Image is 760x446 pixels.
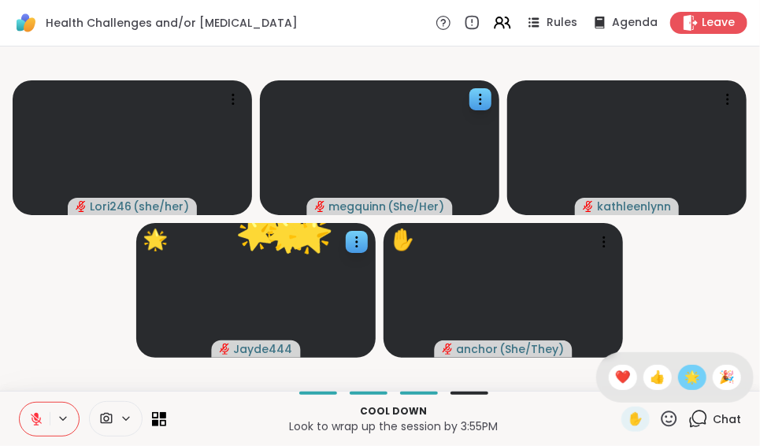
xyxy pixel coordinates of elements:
span: Lori246 [90,199,132,214]
span: ❤️ [615,368,631,387]
span: Health Challenges and/or [MEDICAL_DATA] [46,15,298,31]
div: 🌟 [143,225,168,255]
span: megquinn [329,199,387,214]
button: 🌟 [216,192,296,273]
p: Cool down [176,404,612,418]
span: Agenda [612,15,658,31]
span: Chat [713,411,741,427]
span: ( she/her ) [133,199,189,214]
span: audio-muted [443,344,454,355]
p: Look to wrap up the session by 3:55PM [176,418,612,434]
div: ✋ [390,225,415,255]
img: ShareWell Logomark [13,9,39,36]
span: Rules [547,15,577,31]
span: audio-muted [220,344,231,355]
span: 🎉 [719,368,735,387]
span: ( She/They ) [500,341,565,357]
span: anchor [457,341,499,357]
span: Jayde444 [234,341,293,357]
span: 🌟 [684,368,700,387]
span: 👍 [650,368,665,387]
span: ( She/Her ) [388,199,445,214]
span: audio-muted [315,201,326,212]
span: Leave [702,15,735,31]
span: ✋ [628,410,643,429]
span: kathleenlynn [597,199,671,214]
span: audio-muted [76,201,87,212]
span: audio-muted [583,201,594,212]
